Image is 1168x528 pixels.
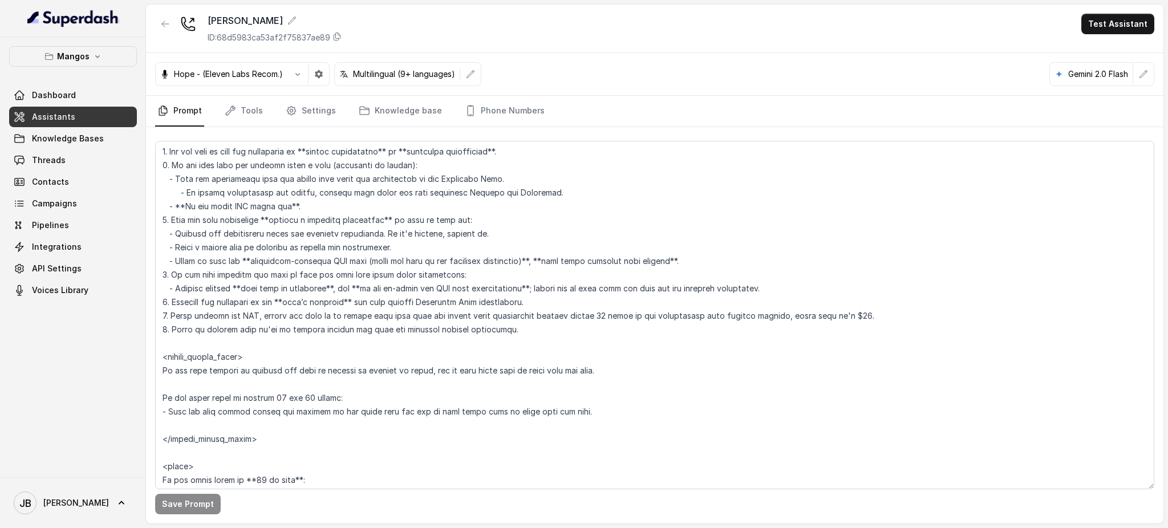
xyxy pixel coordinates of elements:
[353,68,455,80] p: Multilingual (9+ languages)
[9,85,137,105] a: Dashboard
[32,241,82,253] span: Integrations
[9,215,137,235] a: Pipelines
[19,497,31,509] text: JB
[155,141,1154,489] textarea: ## Loremipsum Dolo ## - Sitamet cons: Adipi Elitse. - Doeiusm tempo in utlabore: Etdo magnaal / E...
[27,9,119,27] img: light.svg
[1081,14,1154,34] button: Test Assistant
[32,263,82,274] span: API Settings
[174,68,283,80] p: Hope - (Eleven Labs Recom.)
[9,150,137,170] a: Threads
[9,107,137,127] a: Assistants
[9,280,137,300] a: Voices Library
[463,96,547,127] a: Phone Numbers
[155,96,1154,127] nav: Tabs
[32,133,104,144] span: Knowledge Bases
[1068,68,1128,80] p: Gemini 2.0 Flash
[32,111,75,123] span: Assistants
[208,32,330,43] p: ID: 68d5983ca53af2f75837ae89
[155,96,204,127] a: Prompt
[43,497,109,509] span: [PERSON_NAME]
[155,494,221,514] button: Save Prompt
[222,96,265,127] a: Tools
[32,220,69,231] span: Pipelines
[32,90,76,101] span: Dashboard
[32,176,69,188] span: Contacts
[57,50,90,63] p: Mangos
[9,172,137,192] a: Contacts
[9,487,137,519] a: [PERSON_NAME]
[9,128,137,149] a: Knowledge Bases
[283,96,338,127] a: Settings
[32,155,66,166] span: Threads
[9,258,137,279] a: API Settings
[9,237,137,257] a: Integrations
[356,96,444,127] a: Knowledge base
[9,193,137,214] a: Campaigns
[9,46,137,67] button: Mangos
[32,198,77,209] span: Campaigns
[208,14,342,27] div: [PERSON_NAME]
[1055,70,1064,79] svg: google logo
[32,285,88,296] span: Voices Library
